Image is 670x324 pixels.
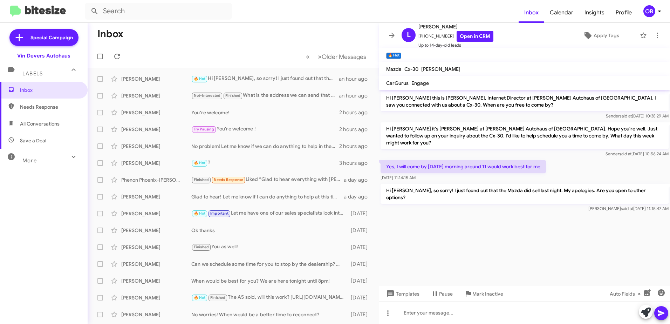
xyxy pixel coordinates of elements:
span: Save a Deal [20,137,46,144]
div: When would be best for you? We are here tonight until 8pm! [191,277,348,284]
span: Cx-30 [404,66,418,72]
div: [DATE] [348,277,373,284]
span: All Conversations [20,120,60,127]
div: an hour ago [339,75,373,82]
div: [PERSON_NAME] [121,210,191,217]
a: Profile [610,2,637,23]
a: Open in CRM [457,31,493,42]
button: OB [637,5,662,17]
div: [PERSON_NAME] [121,109,191,116]
span: CarGurus [386,80,409,86]
div: ? [191,159,339,167]
a: Inbox [519,2,544,23]
div: 2 hours ago [339,143,373,150]
div: a day ago [344,193,373,200]
span: » [318,52,322,61]
div: No problem! Let me know if we can do anything to help in the meantime. We are here tonight until ... [191,143,339,150]
span: Finished [225,93,241,98]
div: [DATE] [348,294,373,301]
span: Engage [411,80,429,86]
div: [PERSON_NAME] [121,160,191,167]
div: [PERSON_NAME] [121,75,191,82]
span: Important [210,211,228,216]
span: Needs Response [214,177,244,182]
a: Calendar [544,2,579,23]
span: [PERSON_NAME] [421,66,460,72]
button: Templates [379,288,425,300]
div: You're welcome ! [191,125,339,133]
p: Hi [PERSON_NAME] it's [PERSON_NAME] at [PERSON_NAME] Autohaus of [GEOGRAPHIC_DATA]. Hope you're w... [381,122,669,149]
span: Sender [DATE] 10:56:24 AM [606,151,669,156]
a: Special Campaign [9,29,78,46]
span: Mazda [386,66,402,72]
div: You're welcome! [191,109,339,116]
span: [PHONE_NUMBER] [418,31,493,42]
div: [PERSON_NAME] [121,277,191,284]
div: [PERSON_NAME] [121,126,191,133]
div: 2 hours ago [339,109,373,116]
div: Glad to hear! Let me know if I can do anything to help at this time. [191,193,344,200]
span: said at [620,113,632,119]
div: No worries! When would be a better time to reconnect? [191,311,348,318]
div: Let me have one of our sales specialists look into the current market for your vehicle and reach ... [191,209,348,217]
div: You as well! [191,243,348,251]
div: [DATE] [348,244,373,251]
span: said at [621,206,633,211]
span: [PERSON_NAME] [DATE] 11:15:47 AM [588,206,669,211]
span: Finished [194,245,209,249]
span: Apply Tags [594,29,619,42]
div: OB [643,5,655,17]
div: [PERSON_NAME] [121,143,191,150]
div: [DATE] [348,210,373,217]
span: 🔥 Hot [194,161,206,165]
button: Auto Fields [604,288,649,300]
div: Hi [PERSON_NAME], so sorry! I just found out that the Mazda did sell last night. My apologies. Ar... [191,75,339,83]
h1: Inbox [97,28,123,40]
div: The A5 sold, will this work? [URL][DOMAIN_NAME] [191,293,348,302]
span: « [306,52,310,61]
span: Mark Inactive [472,288,503,300]
span: [DATE] 11:14:15 AM [381,175,416,180]
span: Special Campaign [30,34,73,41]
span: Older Messages [322,53,366,61]
a: Insights [579,2,610,23]
div: Vin Devers Autohaus [17,52,70,59]
span: Finished [194,177,209,182]
div: [DATE] [348,261,373,268]
span: Auto Fields [610,288,643,300]
span: Finished [210,295,226,300]
span: L [407,29,411,41]
div: [PERSON_NAME] [121,261,191,268]
div: an hour ago [339,92,373,99]
span: Needs Response [20,103,80,110]
div: [DATE] [348,311,373,318]
div: [DATE] [348,227,373,234]
button: Pause [425,288,458,300]
div: Phenon Phoenix-[PERSON_NAME] [121,176,191,183]
div: [PERSON_NAME] [121,311,191,318]
span: Inbox [20,87,80,94]
span: said at [619,151,631,156]
span: Labels [22,70,43,77]
span: 🔥 Hot [194,76,206,81]
p: Yes, I will come by [DATE] morning around 11 would work best for me [381,160,546,173]
span: More [22,157,37,164]
span: 🔥 Hot [194,295,206,300]
p: Hi [PERSON_NAME], so sorry! I just found out that the Mazda did sell last night. My apologies. Ar... [381,184,669,204]
div: a day ago [344,176,373,183]
span: Templates [385,288,419,300]
input: Search [85,3,232,20]
div: Liked “Glad to hear everything with [PERSON_NAME] went well! Whenever we can help in the future, ... [191,176,344,184]
small: 🔥 Hot [386,53,401,59]
div: [PERSON_NAME] [121,227,191,234]
div: 3 hours ago [339,160,373,167]
div: Ok thanks [191,227,348,234]
span: Sender [DATE] 10:38:29 AM [606,113,669,119]
nav: Page navigation example [302,49,370,64]
div: [PERSON_NAME] [121,294,191,301]
div: What is the address we can send that to? It looks like I do have one in our system under your nam... [191,92,339,100]
span: Pause [439,288,453,300]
